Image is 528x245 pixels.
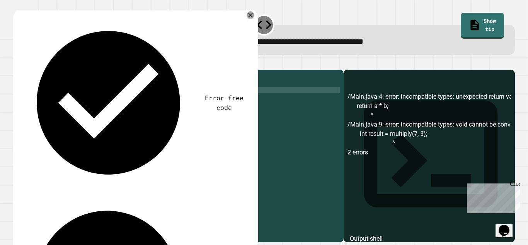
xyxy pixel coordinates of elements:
[3,3,53,49] div: Chat with us now!Close
[496,214,520,237] iframe: chat widget
[461,13,504,39] a: Show tip
[202,93,247,112] div: Error free code
[347,92,511,242] div: /Main.java:4: error: incompatible types: unexpected return value return a * b; ^ /Main.java:9: er...
[464,180,520,213] iframe: chat widget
